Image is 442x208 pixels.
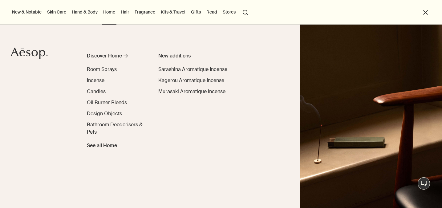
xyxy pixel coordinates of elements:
[158,66,227,73] a: Sarashina Aromatique Incense
[160,8,187,16] a: Kits & Travel
[158,77,224,84] a: Kagerou Aromatique Incense
[46,8,67,16] a: Skin Care
[87,52,145,62] a: Discover Home
[158,52,229,60] div: New additions
[87,99,127,106] a: Oil Burner Blends
[190,8,202,16] a: Gifts
[158,88,225,95] a: Murasaki Aromatique Incense
[221,8,237,16] button: Stores
[87,121,143,135] span: Bathroom Deodorisers & Pets
[87,110,122,117] a: Design Objects
[87,142,117,149] span: See all Home
[11,47,48,60] svg: Aesop
[11,8,43,16] button: New & Notable
[422,9,429,16] button: Close the Menu
[87,66,117,73] a: Room Sprays
[205,8,218,16] a: Read
[87,139,117,149] a: See all Home
[240,6,251,18] button: Open search
[133,8,156,16] a: Fragrance
[120,8,130,16] a: Hair
[87,99,127,106] span: Oil Burner Blends
[87,110,122,117] span: Design Objects
[87,52,122,60] div: Discover Home
[87,77,104,84] a: Incense
[11,47,48,61] a: Aesop
[418,177,430,190] button: Live Assistance
[71,8,99,16] a: Hand & Body
[87,88,106,95] a: Candles
[300,25,442,208] img: Warmly lit room containing lamp and mid-century furniture.
[87,121,145,136] a: Bathroom Deodorisers & Pets
[102,8,116,16] a: Home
